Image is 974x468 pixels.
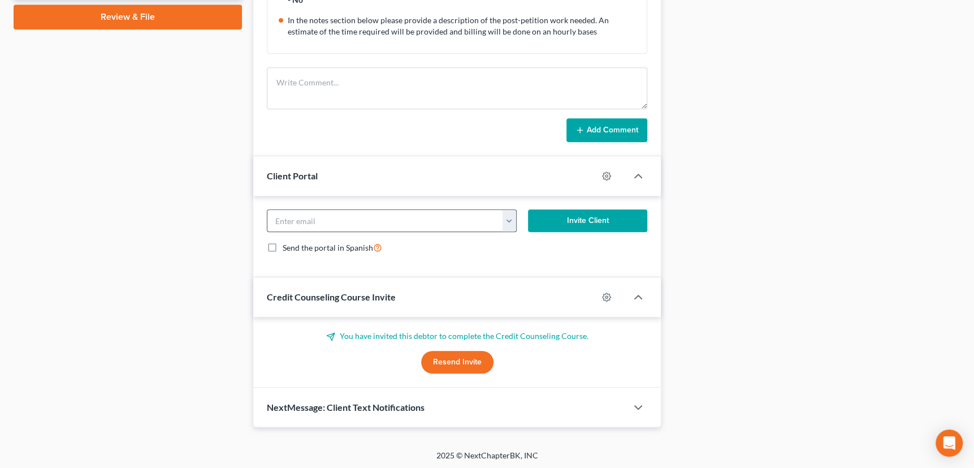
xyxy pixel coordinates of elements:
div: Open Intercom Messenger [936,430,963,457]
span: Client Portal [267,170,318,181]
span: Send the portal in Spanish [283,243,373,252]
button: Invite Client [528,209,647,232]
span: Credit Counseling Course Invite [267,291,396,302]
p: You have invited this debtor to complete the Credit Counseling Course. [267,330,648,342]
div: In the notes section below please provide a description of the post-petition work needed. An esti... [288,15,640,37]
input: Enter email [267,210,503,231]
a: Review & File [14,5,242,29]
button: Resend Invite [421,351,494,373]
button: Add Comment [566,118,647,142]
span: NextMessage: Client Text Notifications [267,402,425,413]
